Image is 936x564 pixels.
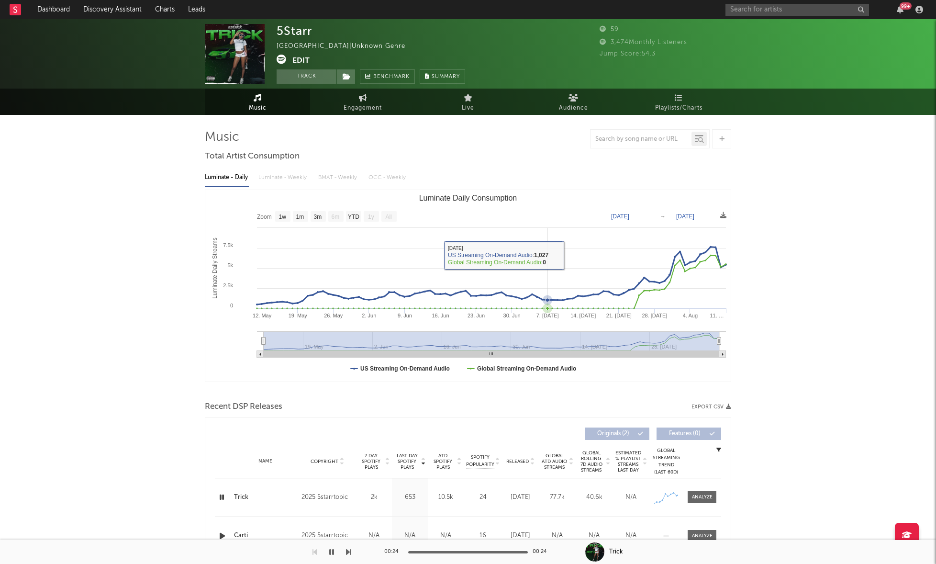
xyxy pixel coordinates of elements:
span: Copyright [311,459,338,464]
text: 26. May [324,313,343,318]
span: Live [462,102,474,114]
text: 6m [332,214,340,220]
text: YTD [348,214,359,220]
button: 99+ [897,6,903,13]
text: 0 [230,303,233,308]
div: Trick [609,548,623,556]
a: Music [205,89,310,115]
div: 40.6k [578,493,610,502]
span: Estimated % Playlist Streams Last Day [615,450,641,473]
div: N/A [358,531,390,541]
text: 30. Jun [503,313,521,318]
text: All [385,214,391,220]
span: Spotify Popularity [466,454,494,468]
div: 2025 5starrtopic [301,530,354,541]
span: 3,474 Monthly Listeners [600,39,687,45]
text: 19. May [289,313,308,318]
text: 2.5k [223,282,233,288]
a: Engagement [310,89,415,115]
div: [GEOGRAPHIC_DATA] | Unknown Genre [277,41,416,52]
div: 2025 5starrtopic [301,492,354,503]
text: [DATE] [611,213,629,220]
div: Global Streaming Trend (Last 60D) [652,447,680,476]
a: Playlists/Charts [626,89,731,115]
div: 99 + [900,2,912,10]
text: Luminate Daily Streams [212,237,218,298]
text: 2. Jun [362,313,376,318]
text: 21. [DATE] [606,313,632,318]
div: 10.5k [430,493,461,502]
span: Audience [559,102,588,114]
span: Jump Score: 54.3 [600,51,656,57]
text: 1y [368,214,374,220]
input: Search for artists [725,4,869,16]
div: N/A [541,531,573,541]
span: 7 Day Spotify Plays [358,453,384,470]
text: Zoom [257,214,272,220]
text: 16. Jun [432,313,449,318]
button: Track [277,69,336,84]
div: N/A [615,493,647,502]
text: [DATE] [676,213,694,220]
span: Global ATD Audio Streams [541,453,568,470]
a: Audience [521,89,626,115]
div: Name [234,458,297,465]
div: N/A [394,531,425,541]
text: 11. … [710,313,724,318]
span: Recent DSP Releases [205,401,282,413]
div: N/A [578,531,610,541]
span: Summary [432,74,460,79]
div: 16 [466,531,500,541]
span: Features ( 0 ) [663,431,707,437]
text: US Streaming On-Demand Audio [360,365,450,372]
button: Edit [292,55,310,67]
text: 9. Jun [398,313,412,318]
div: 77.7k [541,493,573,502]
div: Luminate - Daily [205,169,249,186]
button: Summary [420,69,465,84]
span: Total Artist Consumption [205,151,300,162]
text: 4. Aug [683,313,698,318]
div: N/A [615,531,647,541]
a: Trick [234,493,297,502]
text: 3m [314,214,322,220]
span: Benchmark [373,71,410,83]
text: Global Streaming On-Demand Audio [477,365,577,372]
text: 1m [296,214,304,220]
span: Released [506,459,529,464]
div: 2k [358,493,390,502]
text: Luminate Daily Consumption [419,194,517,202]
span: Music [249,102,267,114]
div: 24 [466,493,500,502]
span: Playlists/Charts [655,102,702,114]
div: 00:24 [384,546,403,558]
div: [DATE] [504,531,536,541]
button: Originals(2) [585,428,649,440]
span: Engagement [344,102,382,114]
text: 12. May [253,313,272,318]
text: 14. [DATE] [570,313,596,318]
button: Features(0) [657,428,721,440]
text: 1w [279,214,287,220]
a: Carti [234,531,297,541]
div: N/A [430,531,461,541]
a: Live [415,89,521,115]
span: Last Day Spotify Plays [394,453,420,470]
text: 5k [227,262,233,268]
span: ATD Spotify Plays [430,453,456,470]
text: 28. [DATE] [642,313,667,318]
div: 00:24 [533,546,552,558]
button: Export CSV [691,404,731,410]
span: 59 [600,26,619,33]
input: Search by song name or URL [591,135,691,143]
div: 5Starr [277,24,312,38]
svg: Luminate Daily Consumption [205,190,731,382]
text: 23. Jun [468,313,485,318]
text: → [660,213,666,220]
div: [DATE] [504,493,536,502]
span: Global Rolling 7D Audio Streams [578,450,604,473]
div: 653 [394,493,425,502]
text: 7. [DATE] [536,313,559,318]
